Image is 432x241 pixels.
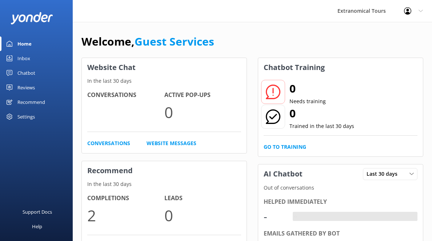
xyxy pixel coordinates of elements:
div: Reviews [17,80,35,95]
h4: Active Pop-ups [164,90,241,100]
div: Help [32,219,42,234]
h1: Welcome, [81,33,214,50]
img: yonder-white-logo.png [11,12,53,24]
div: Chatbot [17,66,35,80]
p: Needs training [289,97,326,105]
p: Out of conversations [258,184,423,192]
h3: Chatbot Training [258,58,330,77]
div: Inbox [17,51,30,66]
h4: Completions [87,194,164,203]
h4: Leads [164,194,241,203]
div: Settings [17,109,35,124]
div: Helped immediately [264,197,417,207]
h2: 0 [289,80,326,97]
h3: Recommend [82,161,247,180]
p: Trained in the last 30 days [289,122,354,130]
a: Conversations [87,139,130,147]
div: Emails gathered by bot [264,229,417,238]
h3: Website Chat [82,58,247,77]
div: Support Docs [23,205,52,219]
div: Home [17,36,32,51]
p: 0 [164,100,241,124]
p: In the last 30 days [82,180,247,188]
div: Recommend [17,95,45,109]
span: Last 30 days [367,170,402,178]
div: - [264,208,285,225]
p: 0 [164,203,241,228]
a: Website Messages [147,139,196,147]
h4: Conversations [87,90,164,100]
div: - [293,212,298,221]
a: Go to Training [264,143,306,151]
h3: AI Chatbot [258,164,308,183]
p: 2 [87,203,164,228]
p: In the last 30 days [82,77,247,85]
a: Guest Services [135,34,214,49]
h2: 0 [289,105,354,122]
